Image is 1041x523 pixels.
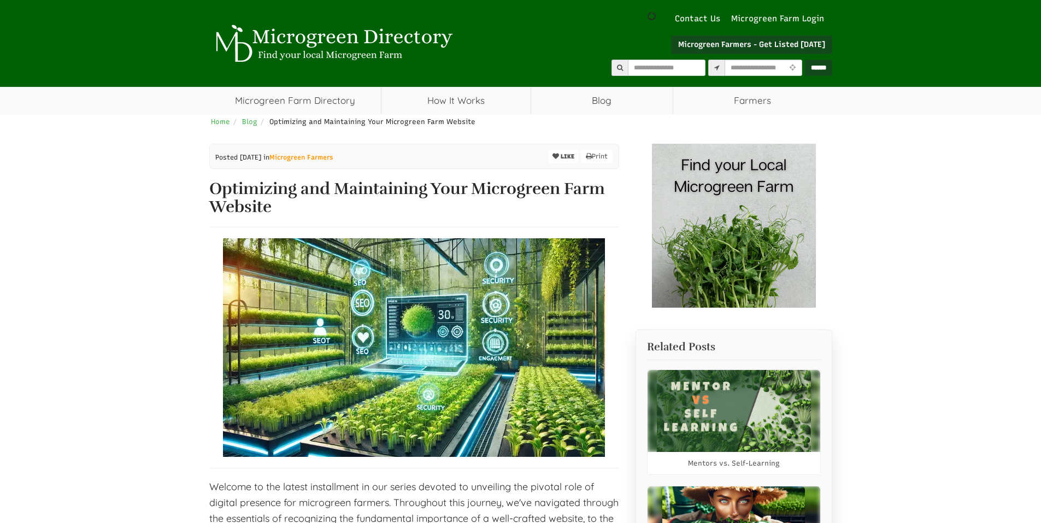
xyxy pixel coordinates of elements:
[269,117,475,126] span: Optimizing and Maintaining Your Microgreen Farm Website
[647,341,821,353] h2: Related Posts
[531,87,673,114] a: Blog
[209,180,619,216] h1: Optimizing and Maintaining Your Microgreen Farm Website
[669,13,726,25] a: Contact Us
[671,36,832,54] a: Microgreen Farmers - Get Listed [DATE]
[240,154,261,161] span: [DATE]
[787,64,798,72] i: Use Current Location
[731,13,830,25] a: Microgreen Farm Login
[211,117,230,126] a: Home
[559,153,574,160] span: LIKE
[223,238,605,457] img: Optimizing and Maintaining Your Microgreen Farm Website
[209,87,381,114] a: Microgreen Farm Directory
[657,370,811,452] img: Mentors vs. Self-Learning
[269,154,333,161] a: Microgreen Farmers
[209,25,455,63] img: Microgreen Directory
[215,154,238,161] span: Posted
[652,144,816,308] img: Banner Ad
[381,87,531,114] a: How It Works
[688,459,780,468] a: Mentors vs. Self-Learning
[581,150,613,163] a: Print
[673,87,832,114] span: Farmers
[242,117,257,126] a: Blog
[263,152,333,162] span: in
[549,150,578,163] button: LIKE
